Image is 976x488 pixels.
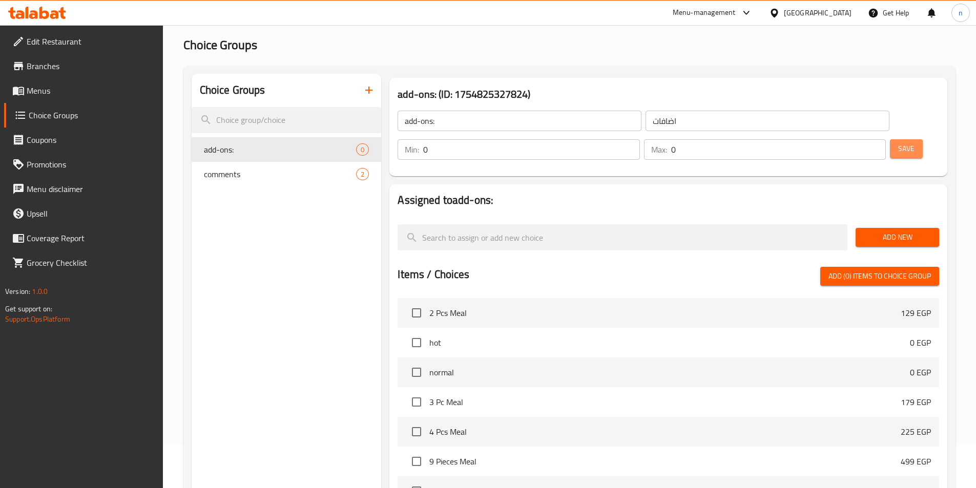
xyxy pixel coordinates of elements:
[4,226,163,250] a: Coverage Report
[204,168,357,180] span: comments
[5,312,70,326] a: Support.OpsPlatform
[4,54,163,78] a: Branches
[820,267,939,286] button: Add (0) items to choice group
[200,82,265,98] h2: Choice Groups
[864,231,931,244] span: Add New
[183,33,257,56] span: Choice Groups
[910,366,931,378] p: 0 EGP
[406,332,427,353] span: Select choice
[27,134,155,146] span: Coupons
[4,29,163,54] a: Edit Restaurant
[5,302,52,315] span: Get support on:
[429,366,910,378] span: normal
[357,169,368,179] span: 2
[192,107,382,133] input: search
[356,168,369,180] div: Choices
[901,396,931,408] p: 179 EGP
[398,224,847,250] input: search
[192,162,382,186] div: comments2
[398,193,939,208] h2: Assigned to add-ons:
[27,35,155,48] span: Edit Restaurant
[406,391,427,413] span: Select choice
[5,285,30,298] span: Version:
[429,426,901,438] span: 4 Pcs Meal
[828,270,931,283] span: Add (0) items to choice group
[4,177,163,201] a: Menu disclaimer
[910,336,931,349] p: 0 EGP
[898,142,915,155] span: Save
[890,139,923,158] button: Save
[357,145,368,155] span: 0
[27,158,155,171] span: Promotions
[398,86,939,102] h3: add-ons: (ID: 1754825327824)
[27,232,155,244] span: Coverage Report
[204,143,357,156] span: add-ons:
[4,250,163,275] a: Grocery Checklist
[405,143,419,156] p: Min:
[27,257,155,269] span: Grocery Checklist
[901,426,931,438] p: 225 EGP
[27,60,155,72] span: Branches
[856,228,939,247] button: Add New
[901,307,931,319] p: 129 EGP
[27,84,155,97] span: Menus
[406,362,427,383] span: Select choice
[429,307,901,319] span: 2 Pcs Meal
[192,137,382,162] div: add-ons:0
[398,267,469,282] h2: Items / Choices
[959,7,963,18] span: n
[32,285,48,298] span: 1.0.0
[356,143,369,156] div: Choices
[27,207,155,220] span: Upsell
[4,103,163,128] a: Choice Groups
[651,143,667,156] p: Max:
[4,152,163,177] a: Promotions
[4,78,163,103] a: Menus
[406,451,427,472] span: Select choice
[27,183,155,195] span: Menu disclaimer
[406,421,427,442] span: Select choice
[4,128,163,152] a: Coupons
[429,336,910,349] span: hot
[406,302,427,324] span: Select choice
[901,455,931,468] p: 499 EGP
[673,7,736,19] div: Menu-management
[4,201,163,226] a: Upsell
[429,396,901,408] span: 3 Pc Meal
[429,455,901,468] span: 9 Pieces Meal
[784,7,852,18] div: [GEOGRAPHIC_DATA]
[29,109,155,121] span: Choice Groups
